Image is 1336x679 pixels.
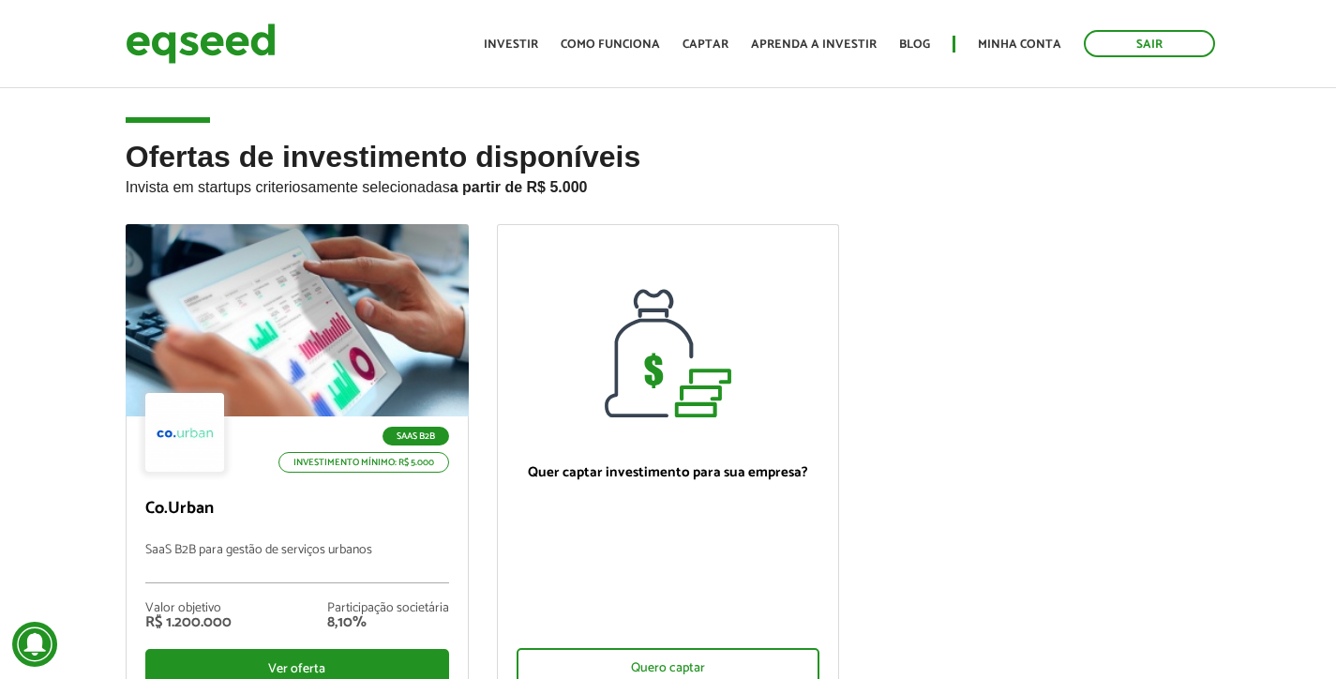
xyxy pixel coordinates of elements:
img: EqSeed [126,19,276,68]
p: Invista em startups criteriosamente selecionadas [126,174,1211,196]
a: Investir [484,38,538,51]
a: Sair [1084,30,1215,57]
a: Blog [899,38,930,51]
a: Minha conta [978,38,1061,51]
a: Captar [683,38,728,51]
p: SaaS B2B [383,427,449,445]
p: SaaS B2B para gestão de serviços urbanos [145,543,449,583]
div: Participação societária [327,602,449,615]
div: 8,10% [327,615,449,630]
p: Quer captar investimento para sua empresa? [517,464,820,481]
a: Como funciona [561,38,660,51]
div: R$ 1.200.000 [145,615,232,630]
strong: a partir de R$ 5.000 [450,179,588,195]
h2: Ofertas de investimento disponíveis [126,141,1211,224]
p: Investimento mínimo: R$ 5.000 [278,452,449,473]
p: Co.Urban [145,499,449,520]
a: Aprenda a investir [751,38,877,51]
div: Valor objetivo [145,602,232,615]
